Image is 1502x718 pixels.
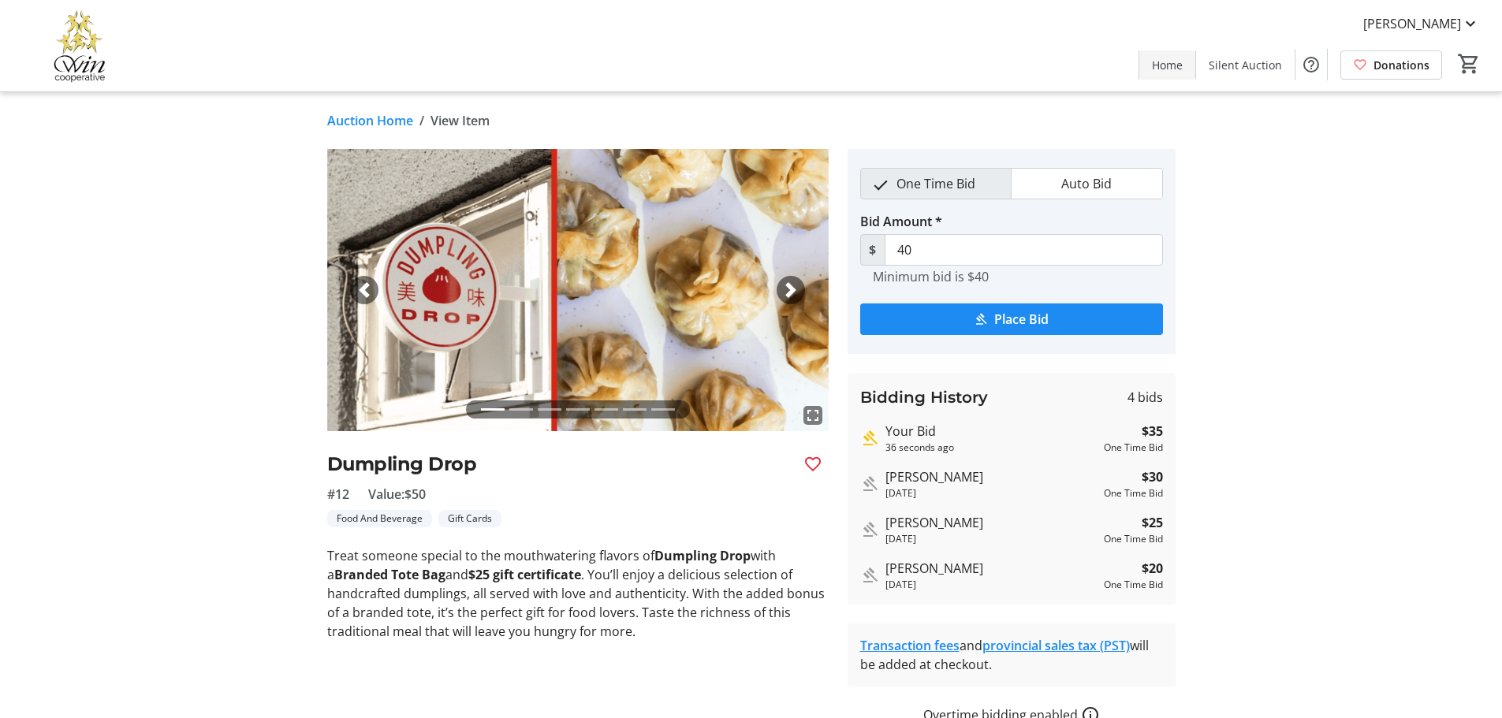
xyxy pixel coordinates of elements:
[1340,50,1442,80] a: Donations
[9,6,150,85] img: Victoria Women In Need Community Cooperative's Logo
[860,303,1163,335] button: Place Bid
[1052,169,1121,199] span: Auto Bid
[803,406,822,425] mat-icon: fullscreen
[860,474,879,493] mat-icon: Outbid
[860,636,1163,674] div: and will be added at checkout.
[1455,50,1483,78] button: Cart
[860,212,942,231] label: Bid Amount *
[1363,14,1461,33] span: [PERSON_NAME]
[885,486,1098,500] div: [DATE]
[327,149,829,431] img: Image
[873,269,989,285] tr-hint: Minimum bid is $40
[1139,50,1195,80] a: Home
[887,169,985,199] span: One Time Bid
[885,532,1098,546] div: [DATE]
[368,485,426,504] span: Value: $50
[1295,49,1327,80] button: Help
[419,111,424,130] span: /
[982,637,1130,654] a: provincial sales tax (PST)
[327,510,432,527] tr-label-badge: Food And Beverage
[885,513,1098,532] div: [PERSON_NAME]
[860,566,879,585] mat-icon: Outbid
[885,578,1098,592] div: [DATE]
[1142,422,1163,441] strong: $35
[1104,441,1163,455] div: One Time Bid
[860,637,960,654] a: Transaction fees
[1104,578,1163,592] div: One Time Bid
[1142,513,1163,532] strong: $25
[1373,57,1429,73] span: Donations
[885,467,1098,486] div: [PERSON_NAME]
[994,310,1049,329] span: Place Bid
[860,520,879,539] mat-icon: Outbid
[1351,11,1493,36] button: [PERSON_NAME]
[430,111,490,130] span: View Item
[885,422,1098,441] div: Your Bid
[1209,57,1282,73] span: Silent Auction
[327,546,829,641] p: Treat someone special to the mouthwatering flavors of with a and . You’ll enjoy a delicious selec...
[860,234,885,266] span: $
[327,450,791,478] h2: Dumpling Drop
[654,547,751,564] strong: Dumpling Drop
[1142,559,1163,578] strong: $20
[860,429,879,448] mat-icon: Highest bid
[1127,388,1163,407] span: 4 bids
[885,441,1098,455] div: 36 seconds ago
[1196,50,1295,80] a: Silent Auction
[1104,532,1163,546] div: One Time Bid
[797,448,829,480] button: Favourite
[1152,57,1183,73] span: Home
[327,485,349,504] span: #12
[1142,467,1163,486] strong: $30
[885,559,1098,578] div: [PERSON_NAME]
[860,385,988,409] h3: Bidding History
[438,510,501,527] tr-label-badge: Gift Cards
[468,566,581,583] strong: $25 gift certificate
[1104,486,1163,500] div: One Time Bid
[327,111,413,130] a: Auction Home
[334,566,445,583] strong: Branded Tote Bag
